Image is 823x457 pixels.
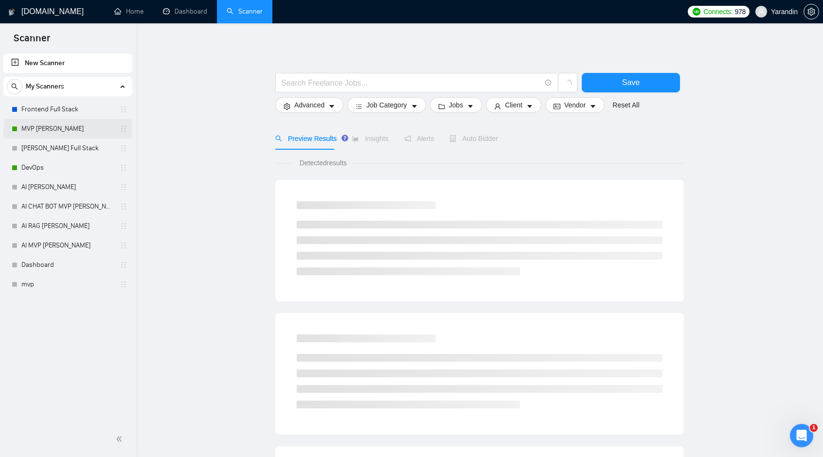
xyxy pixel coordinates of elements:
[622,76,640,88] span: Save
[21,197,114,216] a: AI CHAT BOT MVP [PERSON_NAME]
[3,53,132,73] li: New Scanner
[275,135,337,142] span: Preview Results
[114,7,143,16] a: homeHome
[7,79,22,94] button: search
[804,8,819,16] a: setting
[545,80,552,86] span: info-circle
[404,135,434,142] span: Alerts
[120,125,127,133] span: holder
[505,100,522,110] span: Client
[545,97,605,113] button: idcardVendorcaret-down
[6,31,58,52] span: Scanner
[328,103,335,110] span: caret-down
[758,8,765,15] span: user
[430,97,483,113] button: folderJobscaret-down
[449,100,464,110] span: Jobs
[554,103,560,110] span: idcard
[120,144,127,152] span: holder
[120,242,127,249] span: holder
[21,100,114,119] a: Frontend Full Stack
[21,119,114,139] a: MVP [PERSON_NAME]
[120,222,127,230] span: holder
[21,139,114,158] a: [PERSON_NAME] Full Stack
[275,97,343,113] button: settingAdvancedcaret-down
[21,255,114,275] a: Dashboard
[275,135,282,142] span: search
[366,100,407,110] span: Job Category
[120,183,127,191] span: holder
[293,158,354,168] span: Detected results
[449,135,456,142] span: robot
[294,100,324,110] span: Advanced
[120,281,127,288] span: holder
[347,97,426,113] button: barsJob Categorycaret-down
[486,97,541,113] button: userClientcaret-down
[21,216,114,236] a: AI RAG [PERSON_NAME]
[120,164,127,172] span: holder
[404,135,411,142] span: notification
[703,6,733,17] span: Connects:
[467,103,474,110] span: caret-down
[21,236,114,255] a: AI MVP [PERSON_NAME]
[790,424,813,447] iframe: Intercom live chat
[356,103,362,110] span: bars
[116,434,125,444] span: double-left
[26,77,64,96] span: My Scanners
[563,80,572,88] span: loading
[810,424,818,432] span: 1
[21,158,114,177] a: DevOps
[281,77,541,89] input: Search Freelance Jobs...
[8,4,15,20] img: logo
[438,103,445,110] span: folder
[735,6,746,17] span: 978
[340,134,349,142] div: Tooltip anchor
[3,77,132,294] li: My Scanners
[21,177,114,197] a: AI [PERSON_NAME]
[804,4,819,19] button: setting
[284,103,290,110] span: setting
[693,8,700,16] img: upwork-logo.png
[449,135,498,142] span: Auto Bidder
[352,135,388,142] span: Insights
[120,261,127,269] span: holder
[120,203,127,211] span: holder
[564,100,586,110] span: Vendor
[526,103,533,110] span: caret-down
[411,103,418,110] span: caret-down
[11,53,125,73] a: New Scanner
[227,7,263,16] a: searchScanner
[163,7,207,16] a: dashboardDashboard
[120,105,127,113] span: holder
[494,103,501,110] span: user
[352,135,359,142] span: area-chart
[612,100,639,110] a: Reset All
[590,103,596,110] span: caret-down
[7,83,22,90] span: search
[21,275,114,294] a: mvp
[582,73,680,92] button: Save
